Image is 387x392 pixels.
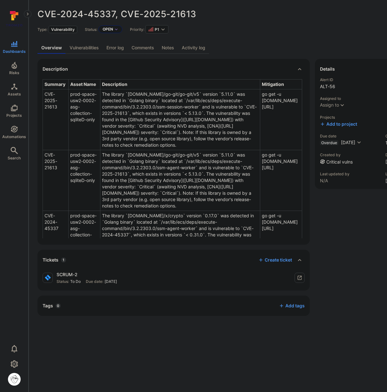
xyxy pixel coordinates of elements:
[2,134,26,139] span: Automations
[340,102,345,108] button: Expand dropdown
[85,27,97,32] span: Status:
[260,89,302,150] td: go get -u [DOMAIN_NAME][URL]
[43,66,68,72] h2: Description
[43,80,69,89] th: Summary
[103,27,113,32] button: Open
[37,27,47,32] span: Type:
[57,271,117,278] div: SCRUM-2
[114,27,118,31] button: Expand dropdown
[37,250,310,290] section: tickets card
[24,10,31,18] button: Expand navigation menu
[8,92,21,96] span: Assets
[341,140,362,146] button: [DATE]
[70,279,81,284] span: To Do
[160,27,166,32] button: Expand dropdown
[184,117,232,122] a: [URL][DOMAIN_NAME]
[100,80,260,89] th: Description
[320,134,379,146] div: Due date field
[341,140,355,145] span: [DATE]
[321,140,337,145] span: Overdue
[37,296,310,316] div: Collapse tags
[8,373,21,386] img: ACg8ocIqQenU2zSVn4varczOTTpfOuOTqpqMYkpMWRLjejB-DtIEo7w=s96-c
[320,66,335,72] h2: Details
[6,113,22,118] span: Projects
[320,178,379,184] span: N/A
[25,11,30,17] i: Expand navigation menu
[37,59,310,79] div: Collapse description
[258,257,292,263] button: Create ticket
[320,171,379,176] span: Last updated by
[3,49,26,54] span: Dashboards
[320,134,379,138] span: Due date
[49,26,77,33] div: Vulnerability
[260,150,302,211] td: go get -u [DOMAIN_NAME][URL]
[326,159,353,164] a: Critical vulns
[155,27,159,32] span: P1
[43,211,69,272] td: CVE-2024-45337
[68,211,100,272] td: prod-space-usw2-0002-asg-collection-sqliteD-only
[43,89,69,150] td: CVE-2025-21613
[105,279,117,284] span: [DATE]
[37,9,196,19] span: CVE-2024-45337, CVE-2025-21613
[43,303,53,309] h2: Tags
[103,42,128,54] a: Error log
[8,373,21,386] div: Justin Kim
[100,89,260,150] td: The library `[DOMAIN_NAME]/go-git/go-git/v5` version `5.11.0` was detected in `Golang binary` loc...
[86,279,103,284] span: Due date:
[274,301,305,311] button: Add tags
[100,211,260,272] td: The library `[DOMAIN_NAME]/x/crypto` version `0.17.0` was detected in `Golang binary` located at ...
[320,152,379,157] span: Created by
[57,279,69,284] span: Status:
[260,80,302,89] th: Mitigation
[66,42,103,54] a: Vulnerabilities
[37,42,66,54] a: Overview
[68,89,100,150] td: prod-space-usw2-0002-asg-collection-sqliteD-only
[320,102,339,108] button: Assign to
[9,70,19,75] span: Risks
[43,150,69,211] td: CVE-2025-21613
[43,257,58,263] h2: Tickets
[148,27,159,32] button: P1
[184,178,232,183] a: [URL][DOMAIN_NAME]
[37,250,310,270] div: Collapse
[68,150,100,211] td: prod-space-usw2-0002-asg-collection-sqliteD-only
[61,257,66,262] span: 1
[68,80,100,89] th: Asset Name
[8,156,21,160] span: Search
[130,27,144,32] span: Priority:
[260,211,302,272] td: go get -u [DOMAIN_NAME][URL]
[320,121,357,127] button: Add to project
[128,42,158,54] a: Comments
[158,42,178,54] a: Notes
[178,42,209,54] a: Activity log
[56,303,61,308] span: 0
[100,150,260,211] td: The library `[DOMAIN_NAME]/go-git/go-git/v5` version `5.11.0` was detected in `Golang binary` loc...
